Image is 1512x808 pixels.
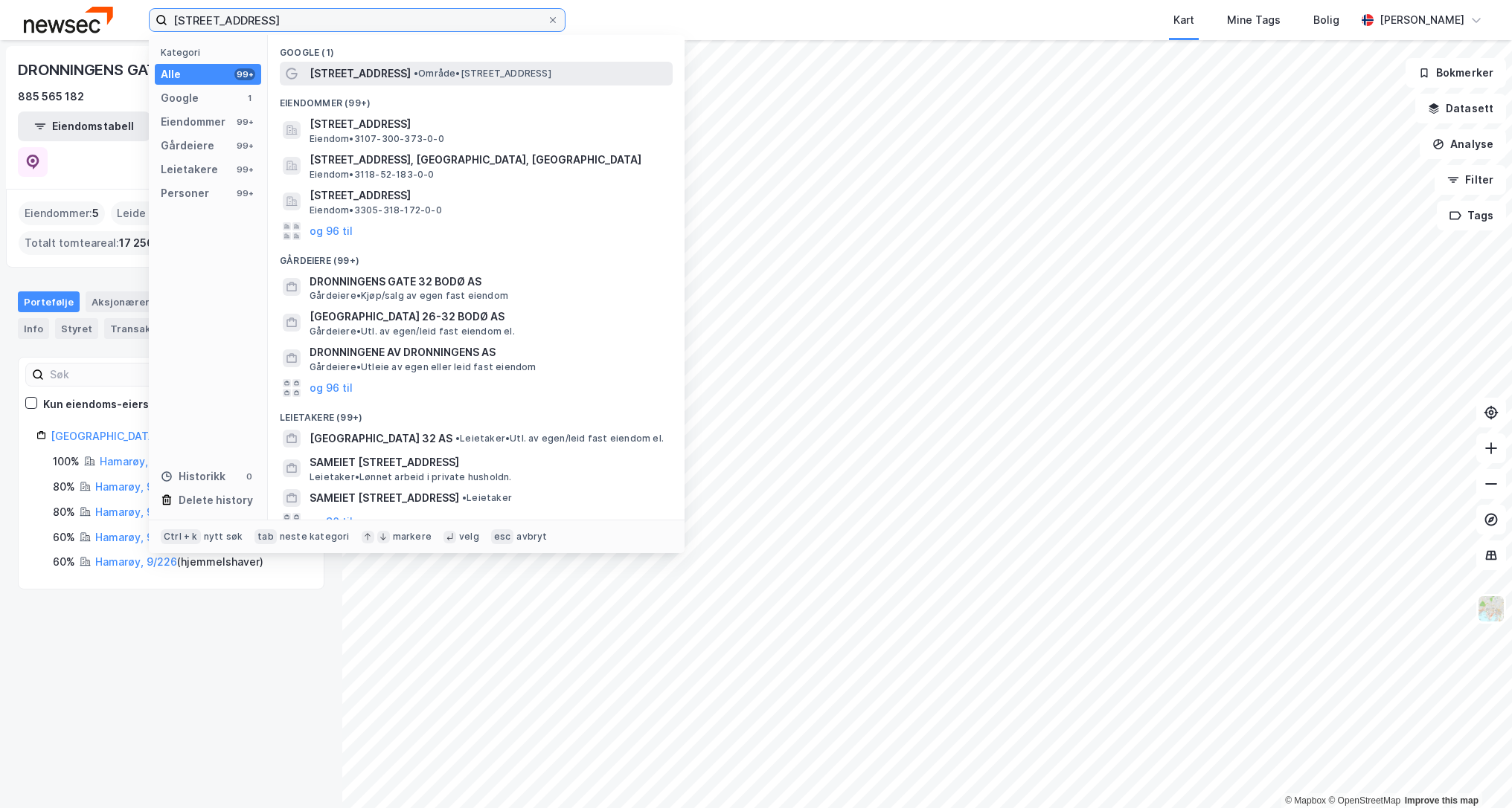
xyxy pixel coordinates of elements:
div: Styret [55,318,98,339]
span: DRONNINGENE AV DRONNINGENS AS [310,343,667,361]
span: [STREET_ADDRESS] [310,187,667,204]
div: ( hjemmelshaver ) [95,478,263,496]
div: 80% [53,503,75,521]
div: tab [254,529,277,544]
div: 1 [243,92,255,104]
button: og 96 til [310,379,353,397]
div: Gårdeiere [161,137,214,155]
span: Område • [STREET_ADDRESS] [414,68,551,80]
div: ( hjemmelshaver ) [100,453,266,471]
div: 0 [243,471,255,482]
img: Z [1477,595,1505,623]
a: Hamarøy, 9/225 [95,531,176,543]
input: Søk [44,363,207,386]
span: Eiendom • 3107-300-373-0-0 [310,133,444,145]
span: 17 256 ㎡ [119,234,167,252]
span: [STREET_ADDRESS] [310,115,667,133]
span: Gårdeiere • Utleie av egen eller leid fast eiendom [310,361,536,373]
div: 99+ [234,68,255,80]
div: Eiendommer [161,113,225,131]
div: 60% [53,553,75,571]
span: Leietaker • Lønnet arbeid i private husholdn. [310,471,512,483]
span: Gårdeiere • Kjøp/salg av egen fast eiendom [310,290,508,302]
div: Eiendommer : [19,201,105,225]
div: 99+ [234,187,255,199]
div: Mine Tags [1227,11,1281,29]
div: 885 565 182 [18,88,84,106]
img: newsec-logo.f6e21ccffca1b3a03d2d.png [24,7,113,33]
div: avbryt [516,531,547,543]
div: esc [491,529,514,544]
a: Hamarøy, 9/228 [95,505,177,518]
div: neste kategori [280,531,350,543]
div: velg [459,531,479,543]
div: markere [393,531,432,543]
a: Mapbox [1285,795,1326,806]
div: 99+ [234,140,255,152]
span: Gårdeiere • Utl. av egen/leid fast eiendom el. [310,326,515,337]
div: Gårdeiere (99+) [268,243,685,270]
div: 80% [53,478,75,496]
span: Leietaker • Utl. av egen/leid fast eiendom el. [455,433,664,445]
div: Personer [161,184,209,202]
span: • [414,68,418,79]
div: ( hjemmelshaver ) [95,503,263,521]
button: Analyse [1420,129,1506,159]
div: 100% [53,453,80,471]
div: Google (1) [268,35,685,62]
div: Kategori [161,47,261,58]
div: Alle [161,65,181,83]
div: Historikk [161,468,225,485]
div: Info [18,318,49,339]
div: Delete history [179,491,253,509]
div: Leietakere [161,161,218,178]
span: DRONNINGENS GATE 32 BODØ AS [310,273,667,291]
button: Eiendomstabell [18,111,150,141]
button: og 96 til [310,222,353,240]
a: Improve this map [1405,795,1479,806]
div: Kart [1173,11,1194,29]
div: 99+ [234,116,255,128]
div: Transaksjoner [104,318,206,339]
a: [GEOGRAPHIC_DATA] 32 Bodø AS [51,430,222,442]
span: Eiendom • 3118-52-183-0-0 [310,169,435,181]
span: • [455,433,460,444]
a: Hamarøy, 9/214 [100,455,180,468]
div: 60% [53,529,75,546]
button: og 96 til [310,513,353,531]
div: Leietakere (99+) [268,400,685,427]
div: ( hjemmelshaver ) [95,553,263,571]
span: [STREET_ADDRESS] [310,65,411,83]
span: 5 [92,204,99,222]
div: Eiendommer (99+) [268,85,685,112]
div: Bolig [1313,11,1339,29]
span: [GEOGRAPHIC_DATA] 26-32 BODØ AS [310,308,667,326]
span: [GEOGRAPHIC_DATA] 32 AS [310,430,452,447]
span: [STREET_ADDRESS], [GEOGRAPHIC_DATA], [GEOGRAPHIC_DATA] [310,151,667,169]
iframe: Chat Widget [1438,737,1512,808]
div: [PERSON_NAME] [1380,11,1464,29]
a: Hamarøy, 9/226 [95,555,177,568]
button: Tags [1437,201,1506,230]
a: OpenStreetMap [1328,795,1400,806]
div: Ctrl + k [161,529,201,544]
div: ( hjemmelshaver ) [95,529,263,546]
button: Filter [1435,165,1506,195]
div: Kun eiendoms-eierskap [43,395,168,413]
button: Datasett [1415,94,1506,123]
a: Hamarøy, 9/209 [95,480,177,493]
span: SAMEIET [STREET_ADDRESS] [310,489,459,507]
div: Portefølje [18,291,80,312]
div: Google [161,89,199,107]
div: Kontrollprogram for chat [1438,737,1512,808]
span: Leietaker [462,492,512,504]
div: Leide lokasjoner : [111,201,219,225]
div: 99+ [234,164,255,175]
div: Aksjonærer [86,291,156,312]
input: Søk på adresse, matrikkel, gårdeiere, leietakere eller personer [167,9,547,31]
div: DRONNINGENS GATE 32 BODØ AS [18,58,261,82]
span: SAMEIET [STREET_ADDRESS] [310,453,667,471]
div: nytt søk [204,531,243,543]
span: • [462,492,467,503]
div: Totalt tomteareal : [19,231,173,255]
